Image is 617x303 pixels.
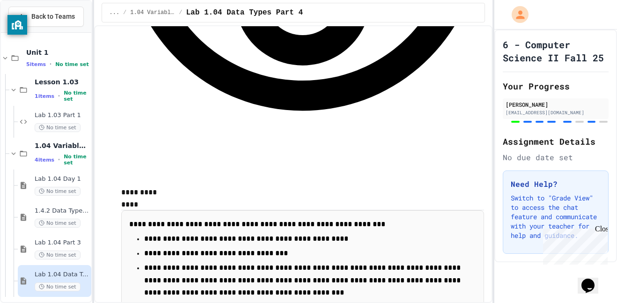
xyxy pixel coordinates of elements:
[4,4,65,59] div: Chat with us now!Close
[506,100,606,109] div: [PERSON_NAME]
[186,7,303,18] span: Lab 1.04 Data Types Part 4
[35,157,54,163] span: 4 items
[511,193,601,240] p: Switch to "Grade View" to access the chat feature and communicate with your teacher for help and ...
[35,271,89,279] span: Lab 1.04 Data Types Part 4
[35,219,81,228] span: No time set
[110,9,120,16] span: ...
[130,9,175,16] span: 1.04 Variables and User Input
[26,48,89,57] span: Unit 1
[503,80,609,93] h2: Your Progress
[35,282,81,291] span: No time set
[506,109,606,116] div: [EMAIL_ADDRESS][DOMAIN_NAME]
[503,152,609,163] div: No due date set
[35,123,81,132] span: No time set
[64,154,89,166] span: No time set
[35,175,89,183] span: Lab 1.04 Day 1
[503,38,609,64] h1: 6 - Computer Science II Fall 25
[179,9,182,16] span: /
[511,178,601,190] h3: Need Help?
[50,60,51,68] span: •
[35,78,89,86] span: Lesson 1.03
[35,251,81,259] span: No time set
[7,15,27,35] button: privacy banner
[35,239,89,247] span: Lab 1.04 Part 3
[35,207,89,215] span: 1.4.2 Data Types 2
[58,92,60,100] span: •
[502,4,531,25] div: My Account
[35,141,89,150] span: 1.04 Variables and User Input
[503,135,609,148] h2: Assignment Details
[35,187,81,196] span: No time set
[35,93,54,99] span: 1 items
[8,7,84,27] button: Back to Teams
[58,156,60,163] span: •
[539,225,608,265] iframe: chat widget
[35,111,89,119] span: Lab 1.03 Part 1
[26,61,46,67] span: 5 items
[123,9,126,16] span: /
[55,61,89,67] span: No time set
[64,90,89,102] span: No time set
[31,12,75,22] span: Back to Teams
[578,266,608,294] iframe: chat widget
